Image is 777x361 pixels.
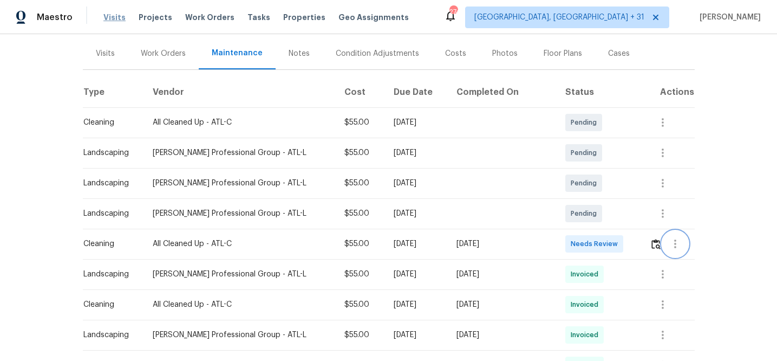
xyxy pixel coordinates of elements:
div: [DATE] [394,269,440,280]
div: [DATE] [394,117,440,128]
th: Status [557,77,641,107]
span: Needs Review [571,238,622,249]
div: [PERSON_NAME] Professional Group - ATL-L [153,330,327,340]
div: Landscaping [83,147,135,158]
div: Cleaning [83,117,135,128]
div: $55.00 [344,299,376,310]
span: Maestro [37,12,73,23]
div: [PERSON_NAME] Professional Group - ATL-L [153,178,327,189]
div: [DATE] [394,147,440,158]
div: $55.00 [344,269,376,280]
div: [DATE] [456,269,548,280]
span: Pending [571,208,601,219]
div: [PERSON_NAME] Professional Group - ATL-L [153,147,327,158]
div: [DATE] [394,330,440,340]
div: Landscaping [83,178,135,189]
div: Notes [289,48,310,59]
span: Invoiced [571,269,603,280]
div: $55.00 [344,238,376,249]
div: [DATE] [456,299,548,310]
div: Photos [492,48,518,59]
span: Work Orders [185,12,234,23]
div: Cleaning [83,299,135,310]
div: Floor Plans [544,48,582,59]
th: Actions [641,77,695,107]
span: [GEOGRAPHIC_DATA], [GEOGRAPHIC_DATA] + 31 [474,12,644,23]
div: Landscaping [83,208,135,219]
div: $55.00 [344,178,376,189]
span: Properties [283,12,325,23]
th: Type [83,77,144,107]
div: Costs [445,48,466,59]
div: [DATE] [394,178,440,189]
div: $55.00 [344,330,376,340]
th: Due Date [385,77,448,107]
span: Geo Assignments [338,12,409,23]
div: [PERSON_NAME] Professional Group - ATL-L [153,208,327,219]
div: [DATE] [456,238,548,249]
div: Work Orders [141,48,186,59]
div: $55.00 [344,208,376,219]
div: Maintenance [212,48,263,59]
span: Projects [139,12,172,23]
div: Condition Adjustments [336,48,419,59]
div: All Cleaned Up - ATL-C [153,238,327,249]
span: Visits [103,12,126,23]
div: All Cleaned Up - ATL-C [153,117,327,128]
div: Visits [96,48,115,59]
span: Tasks [247,14,270,21]
div: [DATE] [394,208,440,219]
div: $55.00 [344,147,376,158]
span: Invoiced [571,330,603,340]
span: Pending [571,147,601,158]
div: $55.00 [344,117,376,128]
button: Review Icon [650,231,662,257]
div: [DATE] [456,330,548,340]
div: Cases [608,48,630,59]
div: Cleaning [83,238,135,249]
th: Completed On [448,77,557,107]
div: [PERSON_NAME] Professional Group - ATL-L [153,269,327,280]
th: Vendor [144,77,336,107]
img: Review Icon [651,239,661,249]
div: All Cleaned Up - ATL-C [153,299,327,310]
th: Cost [336,77,385,107]
div: [DATE] [394,299,440,310]
div: 274 [449,7,457,17]
span: Pending [571,178,601,189]
span: Pending [571,117,601,128]
span: [PERSON_NAME] [695,12,761,23]
div: Landscaping [83,269,135,280]
div: Landscaping [83,330,135,340]
div: [DATE] [394,238,440,249]
span: Invoiced [571,299,603,310]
